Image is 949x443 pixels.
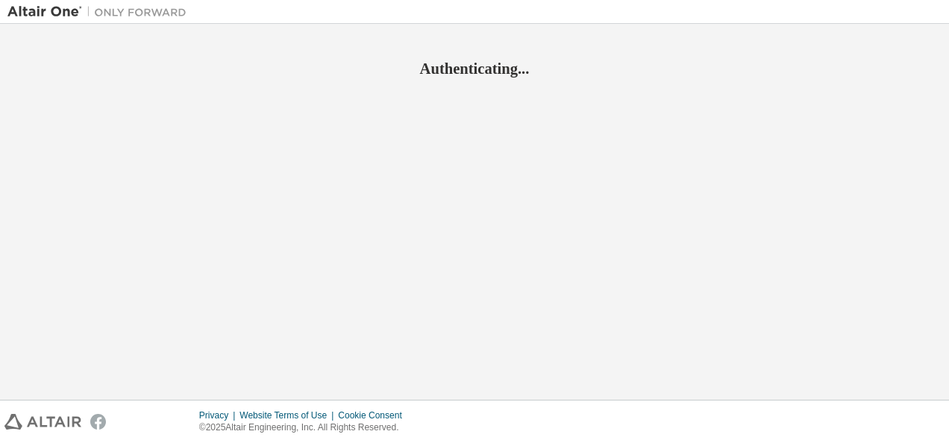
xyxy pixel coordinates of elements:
[4,414,81,430] img: altair_logo.svg
[7,4,194,19] img: Altair One
[338,409,410,421] div: Cookie Consent
[7,59,942,78] h2: Authenticating...
[90,414,106,430] img: facebook.svg
[199,409,239,421] div: Privacy
[199,421,411,434] p: © 2025 Altair Engineering, Inc. All Rights Reserved.
[239,409,338,421] div: Website Terms of Use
